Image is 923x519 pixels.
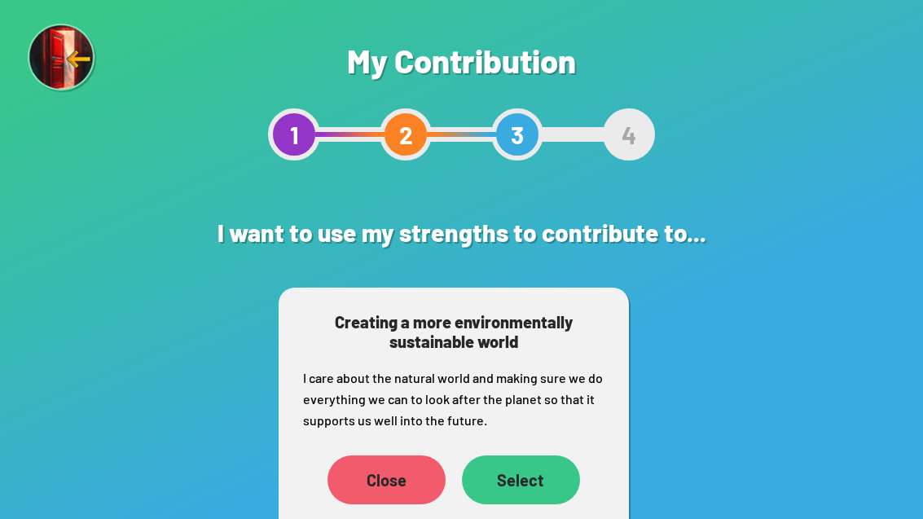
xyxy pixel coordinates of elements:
h2: I want to use my strengths to contribute to... [136,201,788,263]
img: Exit [28,24,98,94]
h1: My Contribution [268,41,655,80]
div: 3 [491,108,543,161]
h3: Creating a more environmentally sustainable world [303,312,604,351]
div: 2 [380,108,432,161]
div: 1 [268,108,320,161]
div: Close [327,455,446,504]
div: Select [462,455,580,504]
p: I care about the natural world and making sure we do everything we can to look after the planet s... [303,367,604,431]
div: 4 [603,108,655,161]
